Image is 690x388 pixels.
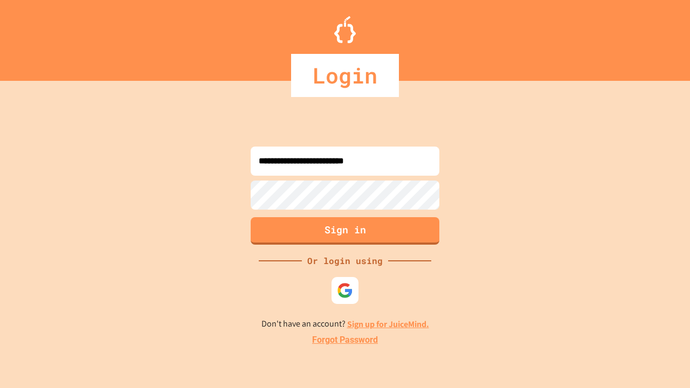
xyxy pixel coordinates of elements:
iframe: chat widget [601,298,679,344]
p: Don't have an account? [261,317,429,331]
a: Sign up for JuiceMind. [347,318,429,330]
img: Logo.svg [334,16,356,43]
div: Login [291,54,399,97]
img: google-icon.svg [337,282,353,299]
a: Forgot Password [312,334,378,347]
div: Or login using [302,254,388,267]
iframe: chat widget [645,345,679,377]
button: Sign in [251,217,439,245]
